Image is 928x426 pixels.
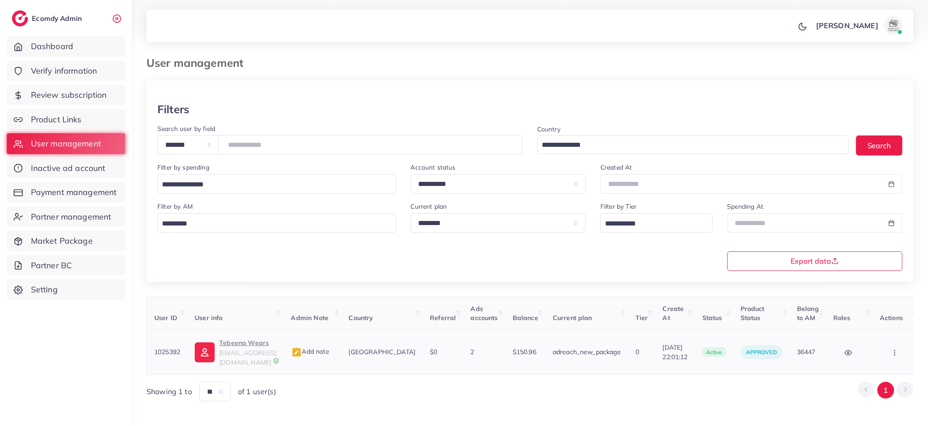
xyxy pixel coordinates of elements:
[663,305,684,322] span: Create At
[154,314,177,322] span: User ID
[600,202,636,211] label: Filter by Tier
[7,279,125,300] a: Setting
[12,10,28,26] img: logo
[31,186,117,198] span: Payment management
[31,89,107,101] span: Review subscription
[31,284,58,296] span: Setting
[741,305,765,322] span: Product Status
[146,386,192,397] span: Showing 1 to
[7,109,125,130] a: Product Links
[7,231,125,251] a: Market Package
[602,217,701,231] input: Search for option
[349,314,373,322] span: Country
[553,314,592,322] span: Current plan
[471,305,498,322] span: Ads accounts
[7,206,125,227] a: Partner management
[635,314,648,322] span: Tier
[833,314,851,322] span: Roles
[159,217,384,231] input: Search for option
[537,125,560,134] label: Country
[797,305,819,322] span: Belong to AM
[816,20,878,31] p: [PERSON_NAME]
[159,178,384,192] input: Search for option
[31,65,97,77] span: Verify information
[31,40,73,52] span: Dashboard
[31,162,106,174] span: Inactive ad account
[238,386,276,397] span: of 1 user(s)
[219,349,276,366] span: [EMAIL_ADDRESS][DOMAIN_NAME]
[12,10,84,26] a: logoEcomdy Admin
[195,337,276,367] a: Tebeena Wears[EMAIL_ADDRESS][DOMAIN_NAME]
[157,124,215,133] label: Search user by field
[811,16,906,35] a: [PERSON_NAME]avatar
[411,202,447,211] label: Current plan
[157,202,193,211] label: Filter by AM
[146,56,251,70] h3: User management
[702,347,726,357] span: active
[430,314,456,322] span: Referral
[273,358,279,364] img: 9CAL8B2pu8EFxCJHYAAAAldEVYdGRhdGU6Y3JlYXRlADIwMjItMTItMDlUMDQ6NTg6MzkrMDA6MDBXSlgLAAAAJXRFWHRkYXR...
[600,163,632,172] label: Created At
[7,85,125,105] a: Review subscription
[31,138,101,150] span: User management
[154,348,180,356] span: 1025392
[31,260,72,271] span: Partner BC
[471,348,474,356] span: 2
[7,158,125,179] a: Inactive ad account
[411,163,456,172] label: Account status
[31,235,93,247] span: Market Package
[32,14,84,23] h2: Ecomdy Admin
[539,138,837,152] input: Search for option
[858,382,913,399] ul: Pagination
[553,348,621,356] span: adreach_new_package
[291,347,302,358] img: admin_note.cdd0b510.svg
[702,314,722,322] span: Status
[195,342,215,362] img: ic-user-info.36bf1079.svg
[157,213,396,233] div: Search for option
[884,16,903,35] img: avatar
[7,60,125,81] a: Verify information
[727,251,903,271] button: Export data
[663,343,688,361] span: [DATE] 22:01:12
[349,348,416,356] span: [GEOGRAPHIC_DATA]
[7,133,125,154] a: User management
[513,314,538,322] span: Balance
[157,174,396,194] div: Search for option
[291,347,329,356] span: Add note
[635,348,639,356] span: 0
[7,36,125,57] a: Dashboard
[31,114,82,125] span: Product Links
[878,382,894,399] button: Go to page 1
[600,213,712,233] div: Search for option
[856,135,903,155] button: Search
[219,337,276,348] p: Tebeena Wears
[7,182,125,203] a: Payment management
[157,163,209,172] label: Filter by spending
[157,103,189,116] h3: Filters
[791,257,839,265] span: Export data
[430,348,437,356] span: $0
[195,314,222,322] span: User info
[880,314,903,322] span: Actions
[7,255,125,276] a: Partner BC
[291,314,329,322] span: Admin Note
[31,211,111,223] span: Partner management
[537,135,849,154] div: Search for option
[797,348,816,356] span: 36447
[513,348,536,356] span: $150.96
[746,349,777,356] span: approved
[727,202,764,211] label: Spending At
